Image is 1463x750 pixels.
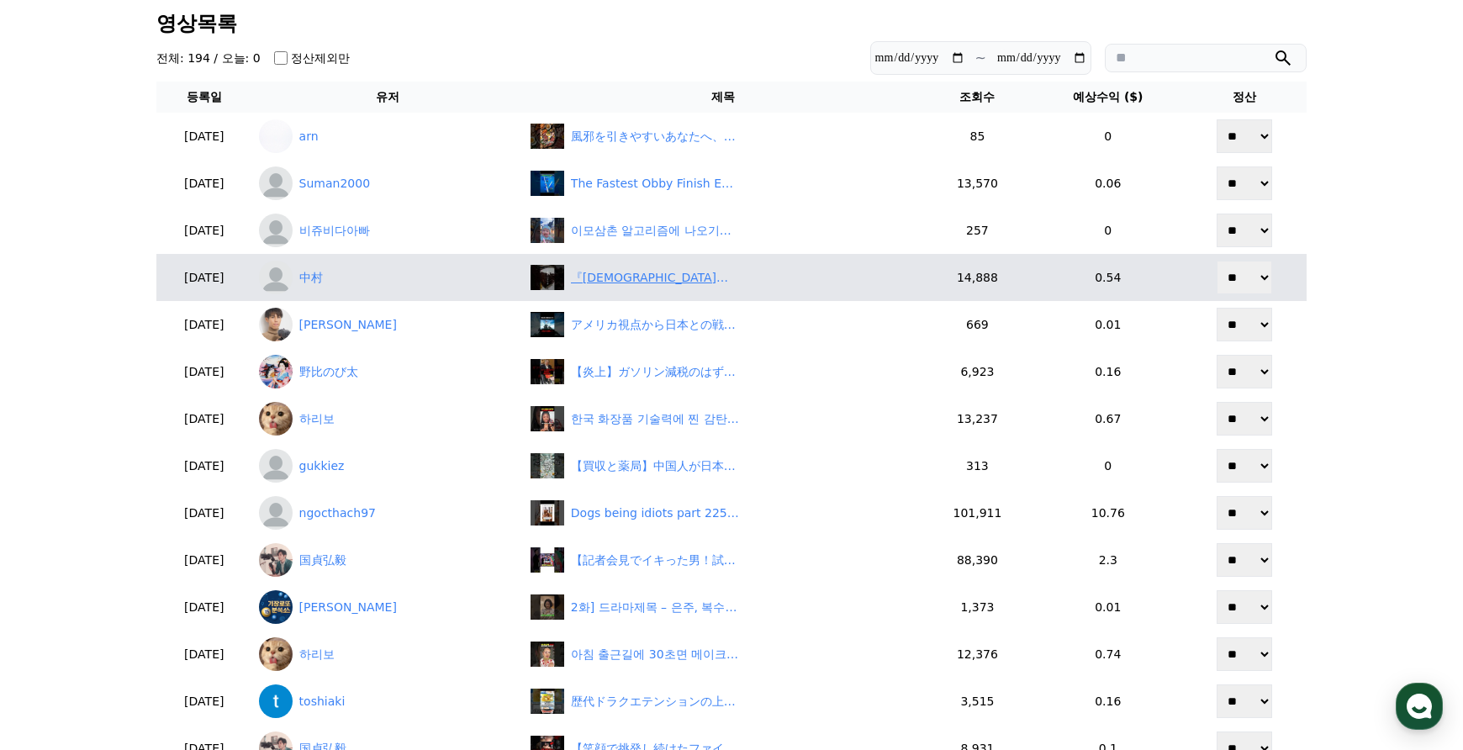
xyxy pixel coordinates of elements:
[531,406,915,431] a: 한국 화장품 기술력에 찐 감탄한 흑인누님 한국 화장품 기술력에 찐 감탄한 흑인누님
[922,584,1033,631] td: 1,373
[111,533,217,575] a: 대화
[531,171,915,196] a: The Fastest Obby Finish Ever 😱🥶 #trollface #edits The Fastest Obby Finish Ever 😱🥶 #trollface #edits
[156,160,252,207] td: [DATE]
[531,359,564,384] img: 【炎上】ガソリン減税のはずが新税!? 「国民負担変わらず」にSNS激怒 #shorts
[571,269,739,287] div: 『ロシア人は貯蓄しない』〜日露家族の日常〜 #海外移住
[259,684,517,718] a: toshiaki
[922,489,1033,536] td: 101,911
[156,631,252,678] td: [DATE]
[259,214,293,247] img: 비쥬비다아빠
[259,119,517,153] a: arn
[922,395,1033,442] td: 13,237
[1033,254,1183,301] td: 0.54
[156,348,252,395] td: [DATE]
[259,590,517,624] a: [PERSON_NAME]
[156,489,252,536] td: [DATE]
[217,533,323,575] a: 설정
[571,222,739,240] div: 이모삼촌 알고리즘에 나오기로 마음먹음 #shorts #쇼츠 #추억
[531,265,564,290] img: 『ロシア人は貯蓄しない』〜日露家族の日常〜 #海外移住
[252,82,524,113] th: 유저
[571,363,739,381] div: 【炎上】ガソリン減税のはずが新税!? 「国民負担変わらず」にSNS激怒 #shorts
[531,124,915,149] a: 風邪を引きやすいあなたへ、免疫力を高める食事法 風邪を引きやすいあなたへ、免疫力を高める食事法
[156,254,252,301] td: [DATE]
[1033,536,1183,584] td: 2.3
[156,301,252,348] td: [DATE]
[531,689,564,714] img: 歴代ドラクエテンションの上がる特技5選 #ドラクエ11 #ドラクエ8 #ドラクエ6 #ドラクエ7 #はやぶさ斬り #せいけんづき #アルテマソード #デュアルブレイカー #かいしんのいちげき
[259,166,517,200] a: Suman2000
[259,637,517,671] a: 하리보
[1033,678,1183,725] td: 0.16
[259,496,517,530] a: ngocthach97
[922,536,1033,584] td: 88,390
[531,453,564,478] img: 【買収と薬局】中国人が日本の薬局を運営するのは合法？ #shorts #news #中国 #買収 #薬局 #自民党
[571,457,739,475] div: 【買収と薬局】中国人が日本の薬局を運営するのは合法？ #shorts #news #中国 #買収 #薬局 #自民党
[156,113,252,160] td: [DATE]
[259,308,517,341] a: [PERSON_NAME]
[156,678,252,725] td: [DATE]
[156,536,252,584] td: [DATE]
[531,265,915,290] a: 『ロシア人は貯蓄しない』〜日露家族の日常〜 #海外移住 『[DEMOGRAPHIC_DATA]人は貯蓄しない』〜日露家族の日常〜 #海外移住
[156,584,252,631] td: [DATE]
[259,590,293,624] img: 박휘철
[531,547,915,573] a: 【記者会見でイキった男！試合で公開処刑】#格闘技#mma #総合格闘技 #shorts 【記者会見でイキった男！試合で公開処刑】#格闘技#mma #総合格闘技 #shorts
[975,48,986,68] p: ~
[259,402,517,436] a: 하리보
[259,684,293,718] img: toshiaki
[571,646,739,663] div: 아침 출근길에 30초면 메이크업이 끝난다고?
[259,402,293,436] img: 하리보
[524,82,922,113] th: 제목
[571,599,739,616] div: 2화] 드라마제목 – 은주, 복수를 시작하다
[531,218,564,243] img: 이모삼촌 알고리즘에 나오기로 마음먹음 #shorts #쇼츠 #추억
[571,552,739,569] div: 【記者会見でイキった男！試合で公開処刑】#格闘技#mma #総合格闘技 #shorts
[531,642,915,667] a: 아침 출근길에 30초면 메이크업이 끝난다고? 아침 출근길에 30초면 메이크업이 끝난다고?
[259,308,293,341] img: Kouhei Mizukami
[259,543,517,577] a: 国貞弘毅
[571,504,739,522] div: Dogs being idiots part 225: Dog with attitude 🤣#funnydog #funnypet #cutedog #dog #pets #shorts
[531,359,915,384] a: 【炎上】ガソリン減税のはずが新税!? 「国民負担変わらず」にSNS激怒 #shorts 【炎上】ガソリン減税のはずが新税!? 「国民負担変わらず」にSNS激怒 #shorts
[531,642,564,667] img: 아침 출근길에 30초면 메이크업이 끝난다고?
[922,113,1033,160] td: 85
[53,558,63,572] span: 홈
[531,500,564,526] img: Dogs being idiots part 225: Dog with attitude 🤣#funnydog #funnypet #cutedog #dog #pets #shorts
[531,689,915,714] a: 歴代ドラクエテンションの上がる特技5選 #ドラクエ11 #ドラクエ8 #ドラクエ6 #ドラクエ7 #はやぶさ斬り #せいけんづき #アルテマソード #デュアルブレイカー #かいしんのいちげき 歴...
[531,171,564,196] img: The Fastest Obby Finish Ever 😱🥶 #trollface #edits
[1033,395,1183,442] td: 0.67
[531,312,915,337] a: アメリカ視点から日本との戦争を描いた作品がヤバすぎる!!『父親たちの星条旗』 アメリカ視点から日本との戦争を描いた作品がヤバすぎる!!『父親たちの星条旗』
[259,261,293,294] img: 中村
[531,218,915,243] a: 이모삼촌 알고리즘에 나오기로 마음먹음 #shorts #쇼츠 #추억 이모삼촌 알고리즘에 나오기로 마음먹음 #shorts #쇼츠 #추억
[1033,113,1183,160] td: 0
[259,496,293,530] img: ngocthach97
[531,406,564,431] img: 한국 화장품 기술력에 찐 감탄한 흑인누님
[571,316,739,334] div: アメリカ視点から日本との戦争を描いた作品がヤバすぎる!!『父親たちの星条旗』
[531,312,564,337] img: アメリカ視点から日本との戦争を描いた作品がヤバすぎる!!『父親たちの星条旗』
[531,594,564,620] img: 2화] 드라마제목 – 은주, 복수를 시작하다
[922,301,1033,348] td: 669
[259,214,517,247] a: 비쥬비다아빠
[259,637,293,671] img: 하리보
[154,559,174,573] span: 대화
[259,355,293,388] img: 野比のび太
[1183,82,1307,113] th: 정산
[1033,584,1183,631] td: 0.01
[531,547,564,573] img: 【記者会見でイキった男！試合で公開処刑】#格闘技#mma #総合格闘技 #shorts
[1033,489,1183,536] td: 10.76
[922,254,1033,301] td: 14,888
[156,50,261,66] h4: 전체: 194 / 오늘: 0
[922,207,1033,254] td: 257
[156,82,252,113] th: 등록일
[922,348,1033,395] td: 6,923
[260,558,280,572] span: 설정
[531,453,915,478] a: 【買収と薬局】中国人が日本の薬局を運営するのは合法？ #shorts #news #中国 #買収 #薬局 #自民党 【買収と薬局】中国人が日本の薬局を運営するのは合法？ #shorts #new...
[571,128,739,145] div: 風邪を引きやすいあなたへ、免疫力を高める食事法
[259,543,293,577] img: 国貞弘毅
[922,631,1033,678] td: 12,376
[531,500,915,526] a: Dogs being idiots part 225: Dog with attitude 🤣#funnydog #funnypet #cutedog #dog #pets #shorts Do...
[1033,82,1183,113] th: 예상수익 ($)
[291,50,350,66] label: 정산제외만
[571,410,739,428] div: 한국 화장품 기술력에 찐 감탄한 흑인누님
[259,166,293,200] img: Suman2000
[1033,348,1183,395] td: 0.16
[156,442,252,489] td: [DATE]
[259,355,517,388] a: 野比のび太
[922,82,1033,113] th: 조회수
